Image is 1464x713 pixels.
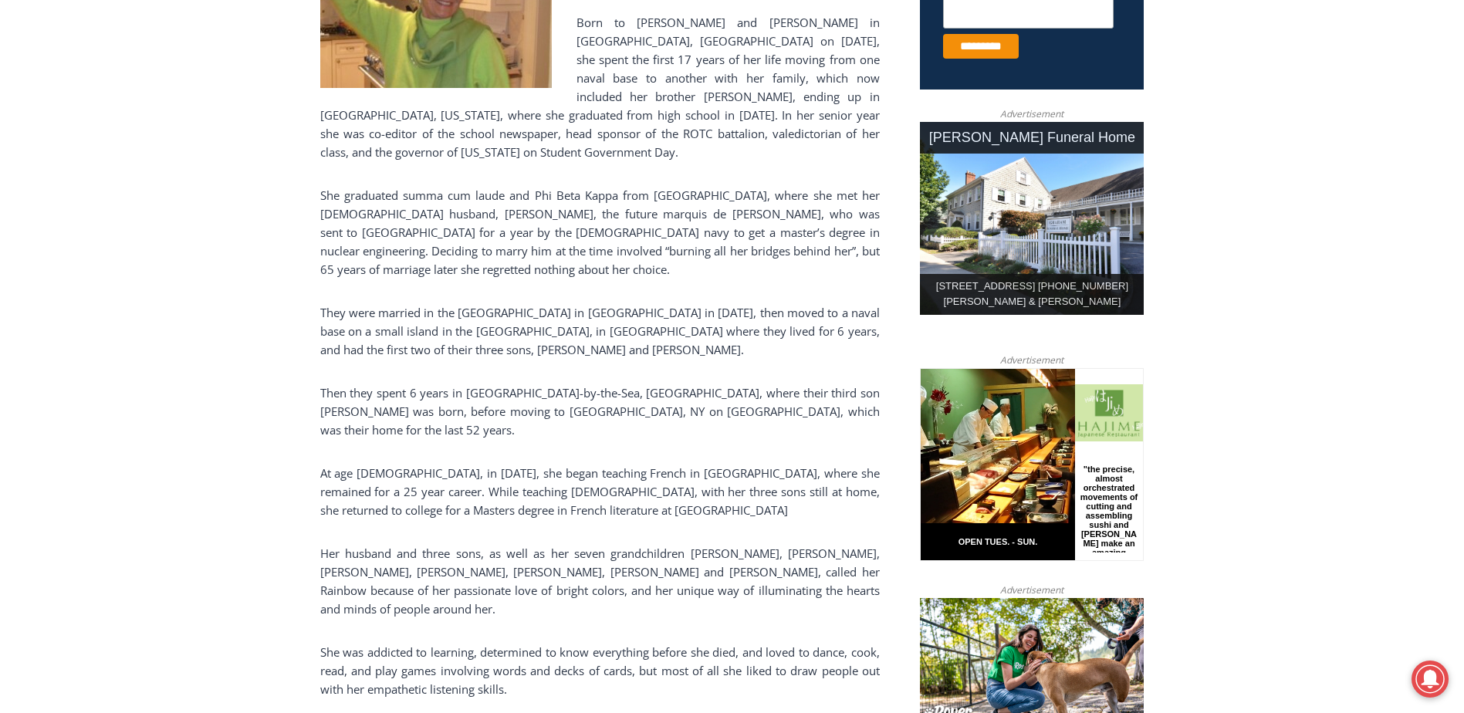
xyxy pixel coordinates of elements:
[320,384,880,439] p: Then they spent 6 years in [GEOGRAPHIC_DATA]-by-the-Sea, [GEOGRAPHIC_DATA], where their third son...
[985,353,1079,367] span: Advertisement
[920,122,1144,154] div: [PERSON_NAME] Funeral Home
[1,155,155,192] a: Open Tues. - Sun. [PHONE_NUMBER]
[320,303,880,359] p: They were married in the [GEOGRAPHIC_DATA] in [GEOGRAPHIC_DATA] in [DATE], then moved to a naval ...
[985,106,1079,121] span: Advertisement
[985,583,1079,597] span: Advertisement
[5,159,151,218] span: Open Tues. - Sun. [PHONE_NUMBER]
[158,96,219,184] div: "the precise, almost orchestrated movements of cutting and assembling sushi and [PERSON_NAME] mak...
[320,13,880,161] p: Born to [PERSON_NAME] and [PERSON_NAME] in [GEOGRAPHIC_DATA], [GEOGRAPHIC_DATA] on [DATE], she sp...
[320,464,880,519] p: At age [DEMOGRAPHIC_DATA], in [DATE], she began teaching French in [GEOGRAPHIC_DATA], where she r...
[320,544,880,618] p: Her husband and three sons, as well as her seven grandchildren [PERSON_NAME], [PERSON_NAME], [PER...
[371,150,748,192] a: Intern @ [DOMAIN_NAME]
[320,643,880,698] p: She was addicted to learning, determined to know everything before she died, and loved to dance, ...
[390,1,729,150] div: "[PERSON_NAME] and I covered the [DATE] Parade, which was a really eye opening experience as I ha...
[320,186,880,279] p: She graduated summa cum laude and Phi Beta Kappa from [GEOGRAPHIC_DATA], where she met her [DEMOG...
[404,154,715,188] span: Intern @ [DOMAIN_NAME]
[920,274,1144,316] div: [STREET_ADDRESS] [PHONE_NUMBER] [PERSON_NAME] & [PERSON_NAME]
